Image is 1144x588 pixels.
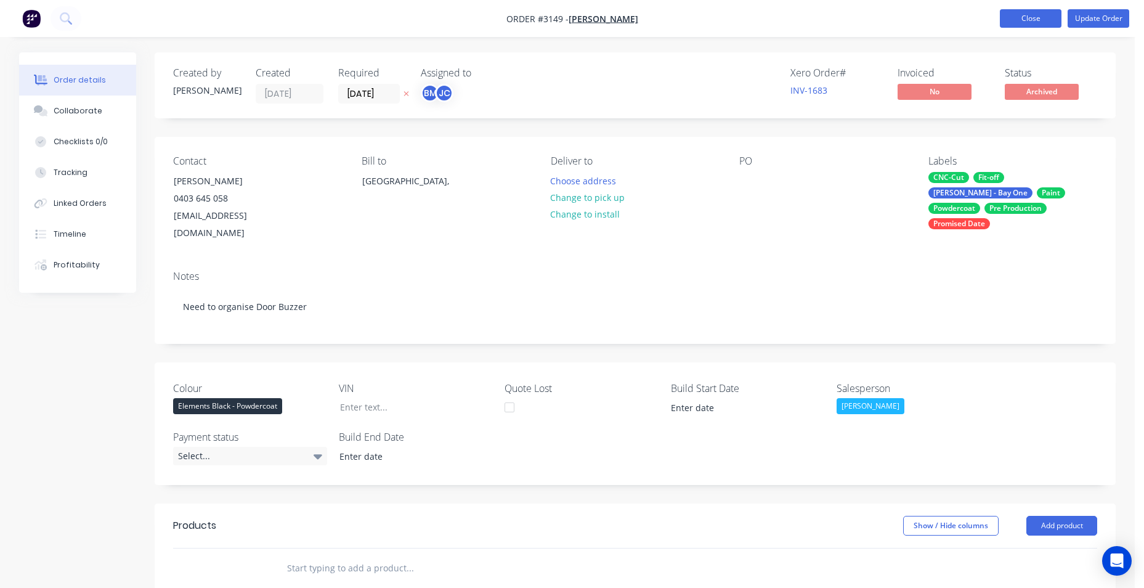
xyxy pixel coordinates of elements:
div: Xero Order # [790,67,883,79]
button: Change to install [544,206,627,223]
button: Close [1000,9,1061,28]
button: Show / Hide columns [903,516,999,536]
div: [PERSON_NAME] [173,84,241,97]
button: Add product [1026,516,1097,536]
button: Change to pick up [544,189,631,206]
div: Assigned to [421,67,544,79]
div: Profitability [54,259,100,271]
div: 0403 645 058 [174,190,276,207]
div: Paint [1037,187,1065,198]
div: Contact [173,155,342,167]
div: Select... [173,447,327,465]
div: Timeline [54,229,86,240]
div: Labels [928,155,1097,167]
div: Tracking [54,167,87,178]
div: PO [739,155,908,167]
div: Linked Orders [54,198,107,209]
a: INV-1683 [790,84,827,96]
div: Collaborate [54,105,102,116]
div: Created [256,67,323,79]
label: Build End Date [339,430,493,444]
label: Build Start Date [671,381,825,396]
a: [PERSON_NAME] [569,13,638,25]
input: Enter date [662,399,816,417]
div: JC [435,84,453,102]
input: Enter date [331,447,484,466]
span: Archived [1005,84,1079,99]
span: No [898,84,972,99]
div: Powdercoat [928,203,980,214]
label: VIN [339,381,493,396]
div: Promised Date [928,218,990,229]
label: Payment status [173,430,327,444]
div: Checklists 0/0 [54,136,108,147]
label: Colour [173,381,327,396]
img: Factory [22,9,41,28]
button: Update Order [1068,9,1129,28]
div: Pre Production [984,203,1047,214]
div: Open Intercom Messenger [1102,546,1132,576]
div: Deliver to [551,155,720,167]
button: Profitability [19,250,136,280]
div: Notes [173,271,1097,282]
div: [PERSON_NAME]0403 645 058[EMAIL_ADDRESS][DOMAIN_NAME] [163,172,286,242]
div: Products [173,518,216,533]
div: Required [338,67,406,79]
div: Fit-off [973,172,1004,183]
label: Quote Lost [505,381,659,396]
div: Invoiced [898,67,990,79]
div: Status [1005,67,1097,79]
button: Choose address [544,172,623,189]
button: Collaborate [19,96,136,126]
button: Linked Orders [19,188,136,219]
div: Order details [54,75,106,86]
div: BM [421,84,439,102]
div: [PERSON_NAME] [837,398,904,414]
button: Order details [19,65,136,96]
button: Checklists 0/0 [19,126,136,157]
div: Bill to [362,155,530,167]
button: Tracking [19,157,136,188]
span: Order #3149 - [506,13,569,25]
div: Elements Black - Powdercoat [173,398,282,414]
button: BMJC [421,84,453,102]
div: Created by [173,67,241,79]
div: [PERSON_NAME] [174,173,276,190]
input: Start typing to add a product... [286,556,533,581]
button: Timeline [19,219,136,250]
div: CNC-Cut [928,172,969,183]
div: [PERSON_NAME] - Bay One [928,187,1032,198]
label: Salesperson [837,381,991,396]
div: [GEOGRAPHIC_DATA], [352,172,475,211]
div: [EMAIL_ADDRESS][DOMAIN_NAME] [174,207,276,242]
div: Need to organise Door Buzzer [173,288,1097,325]
div: [GEOGRAPHIC_DATA], [362,173,464,190]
